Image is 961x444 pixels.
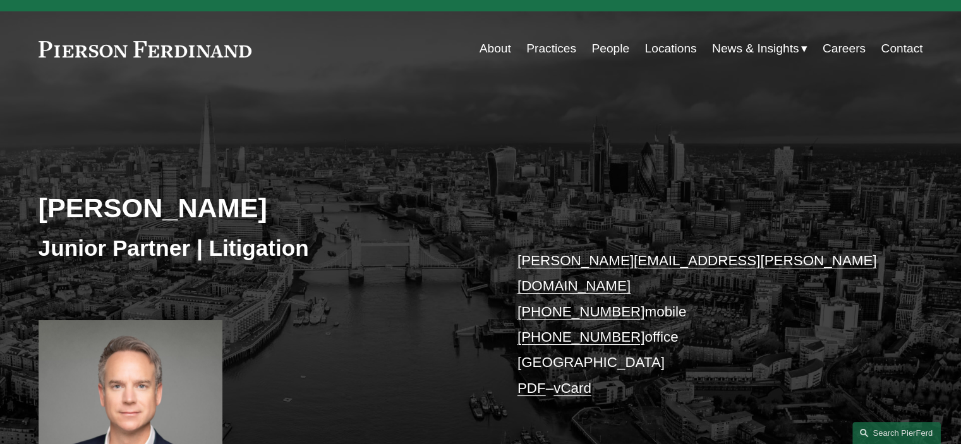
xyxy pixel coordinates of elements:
a: [PHONE_NUMBER] [517,329,645,345]
a: Search this site [852,422,941,444]
a: [PERSON_NAME][EMAIL_ADDRESS][PERSON_NAME][DOMAIN_NAME] [517,253,877,294]
a: folder dropdown [712,37,807,61]
a: Contact [881,37,922,61]
a: Careers [823,37,866,61]
h3: Junior Partner | Litigation [39,234,481,262]
a: About [480,37,511,61]
h2: [PERSON_NAME] [39,191,481,224]
p: mobile office [GEOGRAPHIC_DATA] – [517,248,886,401]
a: Locations [644,37,696,61]
span: News & Insights [712,38,799,60]
a: Practices [526,37,576,61]
a: PDF [517,380,546,396]
a: [PHONE_NUMBER] [517,304,645,320]
a: vCard [553,380,591,396]
a: People [591,37,629,61]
